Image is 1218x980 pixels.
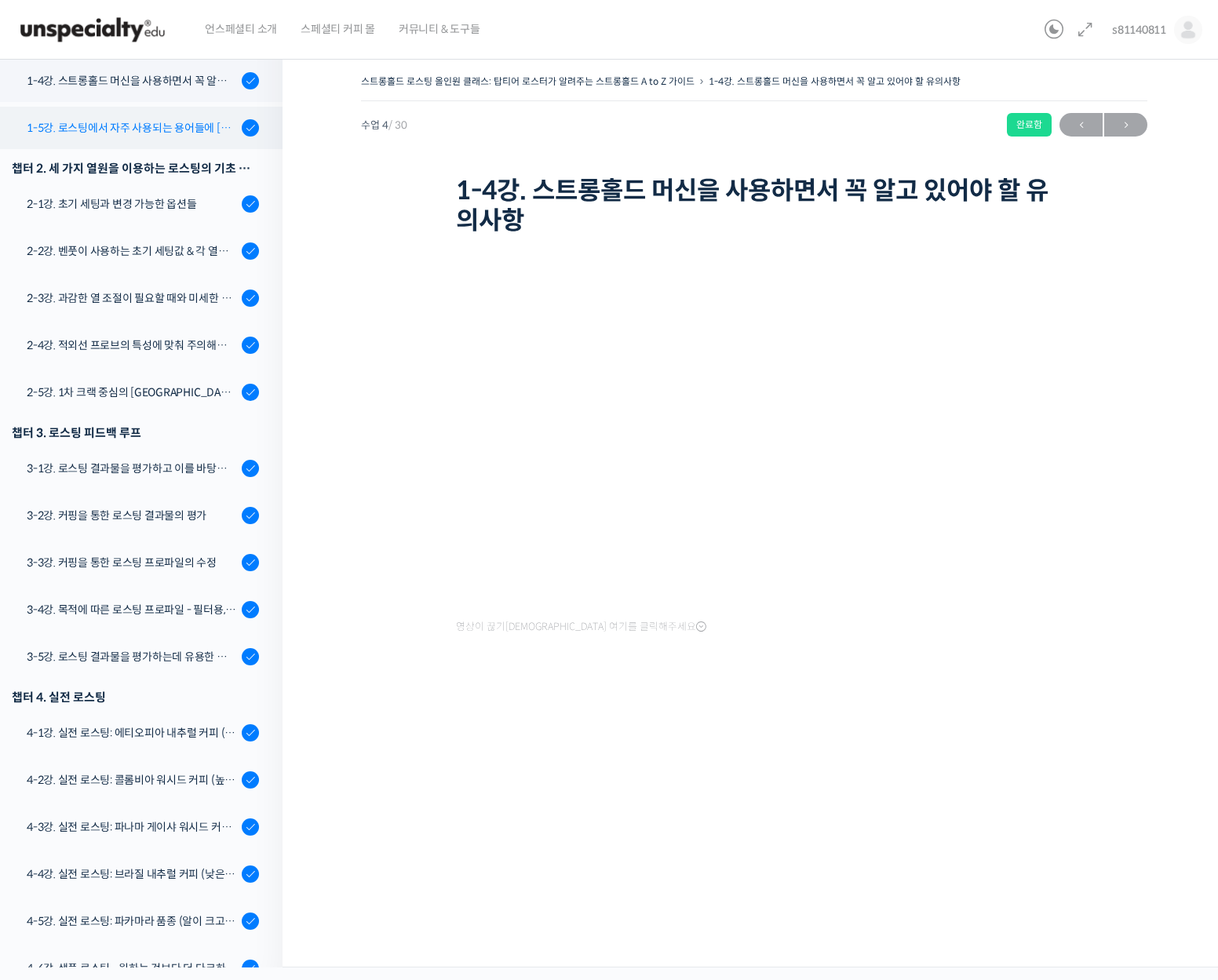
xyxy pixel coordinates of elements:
span: / 30 [388,118,407,132]
div: 4-1강. 실전 로스팅: 에티오피아 내추럴 커피 (당분이 많이 포함되어 있고 색이 고르지 않은 경우) [27,724,237,741]
div: 3-1강. 로스팅 결과물을 평가하고 이를 바탕으로 프로파일을 설계하는 방법 [27,460,237,477]
div: 4-4강. 실전 로스팅: 브라질 내추럴 커피 (낮은 고도에서 재배되어 당분과 밀도가 낮은 경우) [27,865,237,883]
span: → [1104,115,1147,136]
a: ←이전 [1059,113,1103,137]
a: 스트롱홀드 로스팅 올인원 클래스: 탑티어 로스터가 알려주는 스트롱홀드 A to Z 가이드 [361,75,695,87]
h1: 1-4강. 스트롱홀드 머신을 사용하면서 꼭 알고 있어야 할 유의사항 [456,176,1052,236]
a: 다음→ [1104,113,1147,137]
a: 설정 [202,497,301,537]
span: 1 [159,497,165,509]
span: 영상이 끊기[DEMOGRAPHIC_DATA] 여기를 클릭해주세요 [456,621,706,633]
span: s81140811 [1112,23,1166,37]
div: 4-3강. 실전 로스팅: 파나마 게이샤 워시드 커피 (플레이버 프로파일이 로스팅하기 까다로운 경우) [27,818,237,836]
div: 3-3강. 커핑을 통한 로스팅 프로파일의 수정 [27,554,237,571]
div: 4-5강. 실전 로스팅: 파카마라 품종 (알이 크고 산지에서 건조가 고르게 되기 힘든 경우) [27,913,237,930]
div: 2-3강. 과감한 열 조절이 필요할 때와 미세한 열 조절이 필요할 때 [27,290,237,307]
span: 설정 [243,521,261,534]
a: 1-4강. 스트롱홀드 머신을 사용하면서 꼭 알고 있어야 할 유의사항 [709,75,961,87]
div: 완료함 [1007,113,1052,137]
a: 1대화 [104,497,202,537]
div: 3-4강. 목적에 따른 로스팅 프로파일 - 필터용, 에스프레소용 [27,601,237,618]
div: 2-1강. 초기 세팅과 변경 가능한 옵션들 [27,195,237,213]
div: 3-2강. 커핑을 통한 로스팅 결과물의 평가 [27,507,237,524]
div: 3-5강. 로스팅 결과물을 평가하는데 유용한 팁들 - 연수를 활용한 커핑, 커핑용 분쇄도 찾기, 로스트 레벨에 따른 QC 등 [27,648,237,665]
div: 2-2강. 벤풋이 사용하는 초기 세팅값 & 각 열원이 하는 역할 [27,242,237,260]
div: 1-5강. 로스팅에서 자주 사용되는 용어들에 [DATE] 이해 [27,119,237,137]
div: 2-4강. 적외선 프로브의 특성에 맞춰 주의해야 할 점들 [27,337,237,354]
div: 챕터 3. 로스팅 피드백 루프 [12,422,259,443]
div: 챕터 4. 실전 로스팅 [12,687,259,708]
div: 2-5강. 1차 크랙 중심의 [GEOGRAPHIC_DATA]에 관하여 [27,384,237,401]
div: 챕터 2. 세 가지 열원을 이용하는 로스팅의 기초 설계 [12,158,259,179]
div: 4-2강. 실전 로스팅: 콜롬비아 워시드 커피 (높은 밀도와 수분율 때문에 1차 크랙에서 많은 수분을 방출하는 경우) [27,771,237,789]
a: 홈 [5,497,104,537]
span: 홈 [49,521,59,534]
div: 1-4강. 스트롱홀드 머신을 사용하면서 꼭 알고 있어야 할 유의사항 [27,72,237,89]
div: 4-6강. 샘플 로스팅 - 원하는 것보다 더 다크하게 로스팅 하는 이유 [27,960,237,977]
span: ← [1059,115,1103,136]
span: 대화 [144,522,162,534]
span: 수업 4 [361,120,407,130]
